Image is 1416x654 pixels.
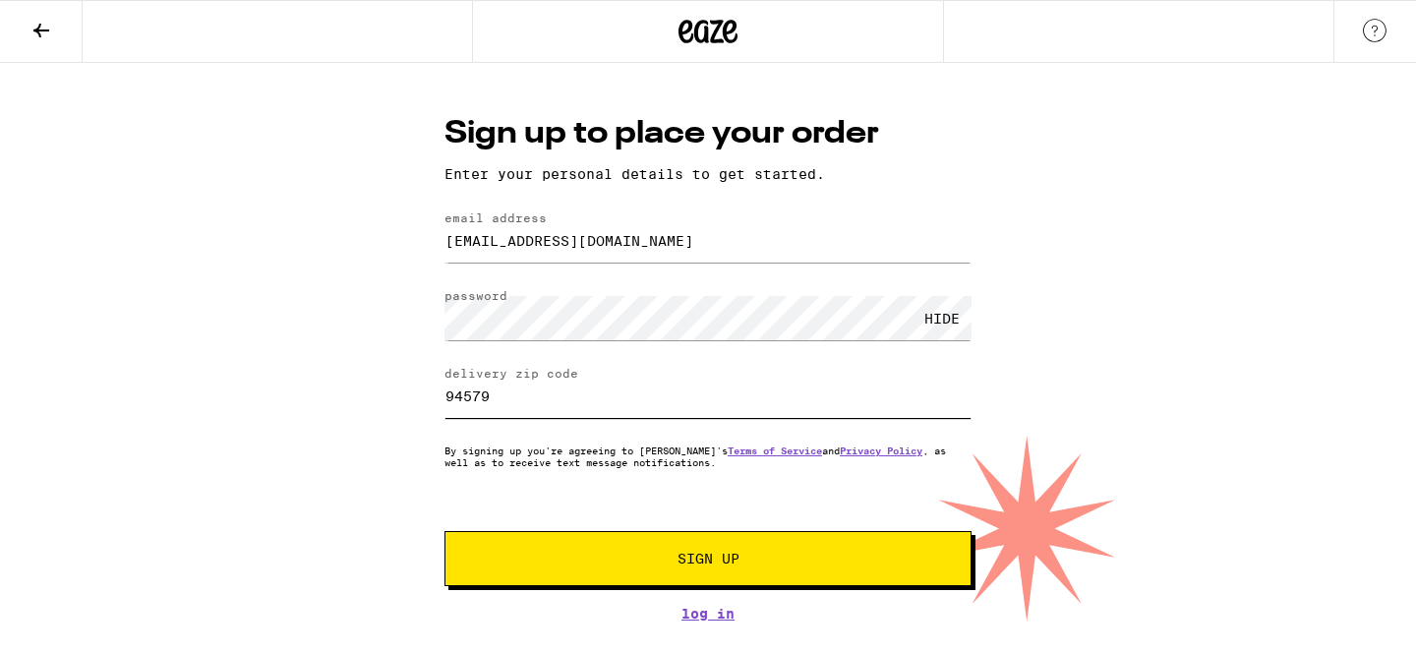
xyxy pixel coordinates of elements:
button: Sign Up [444,531,972,586]
a: Log In [444,606,972,622]
p: Enter your personal details to get started. [444,166,972,182]
span: Sign Up [678,552,739,565]
label: delivery zip code [444,367,578,380]
h1: Sign up to place your order [444,112,972,156]
p: By signing up you're agreeing to [PERSON_NAME]'s and , as well as to receive text message notific... [444,445,972,468]
input: email address [444,218,972,263]
div: HIDE [913,296,972,340]
a: Terms of Service [728,445,822,456]
a: Privacy Policy [840,445,922,456]
label: email address [444,211,547,224]
label: password [444,289,507,302]
input: delivery zip code [444,374,972,418]
span: Hi. Need any help? [12,14,142,30]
